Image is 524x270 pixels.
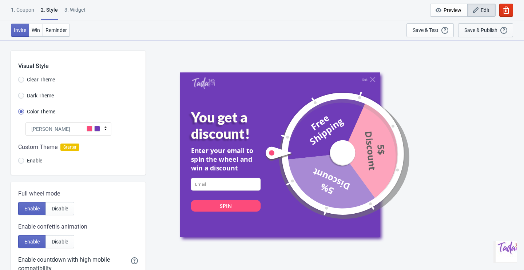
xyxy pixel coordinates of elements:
span: Enable [24,206,40,211]
div: Save & Test [413,27,438,33]
button: Enable [18,235,46,248]
button: Save & Publish [458,23,513,37]
div: SPIN [220,202,231,209]
div: You get a discount! [191,109,275,142]
span: Edit [481,7,489,13]
button: Save & Test [406,23,454,37]
div: Save & Publish [464,27,497,33]
span: Invite [14,27,26,33]
button: Enable [18,202,46,215]
div: Visual Style [18,51,146,70]
span: Dark Theme [27,92,54,99]
iframe: chat widget [493,241,517,263]
button: Disable [45,202,74,215]
input: Email [191,178,261,190]
button: Preview [430,4,468,17]
span: Disable [52,239,68,245]
div: 2 . Style [41,6,58,20]
div: 3. Widget [64,6,86,19]
button: Reminder [43,24,70,37]
span: [PERSON_NAME] [31,125,70,133]
div: 1. Coupon [11,6,34,19]
span: Color Theme [27,108,55,115]
div: Enter your email to spin the wheel and win a discount [191,146,261,173]
span: Preview [444,7,461,13]
span: Disable [52,206,68,211]
button: Edit [467,4,496,17]
button: Invite [11,24,29,37]
img: Tada Shopify App - Exit Intent, Spin to Win Popups, Newsletter Discount Gift Game [192,77,215,89]
span: Clear Theme [27,76,55,83]
button: Disable [45,235,74,248]
span: Win [32,27,40,33]
span: Enable [24,239,40,245]
button: Win [29,24,43,37]
span: Reminder [45,27,67,33]
div: Quit [362,78,368,81]
span: Enable confettis animation [18,222,87,231]
span: Full wheel mode [18,189,60,198]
